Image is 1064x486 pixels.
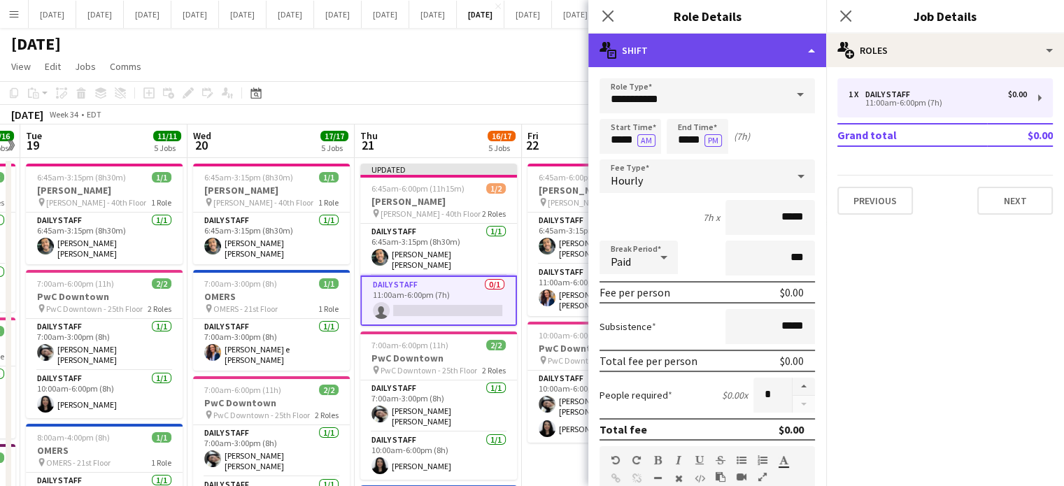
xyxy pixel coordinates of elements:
[734,130,750,143] div: (7h)
[780,354,804,368] div: $0.00
[653,473,662,484] button: Horizontal Line
[124,1,171,28] button: [DATE]
[320,131,348,141] span: 17/17
[193,396,350,409] h3: PwC Downtown
[193,164,350,264] app-job-card: 6:45am-3:15pm (8h30m)1/1[PERSON_NAME] [PERSON_NAME] - 40th Floor1 RoleDaily Staff1/16:45am-3:15pm...
[26,213,183,264] app-card-role: Daily Staff1/16:45am-3:15pm (8h30m)[PERSON_NAME] [PERSON_NAME]
[360,129,378,142] span: Thu
[193,270,350,371] app-job-card: 7:00am-3:00pm (8h)1/1OMERS OMERS - 21st Floor1 RoleDaily Staff1/17:00am-3:00pm (8h)[PERSON_NAME] ...
[371,340,448,350] span: 7:00am-6:00pm (11h)
[527,342,684,355] h3: PwC Downtown
[104,57,147,76] a: Comms
[11,60,31,73] span: View
[779,422,804,436] div: $0.00
[151,197,171,208] span: 1 Role
[504,1,552,28] button: [DATE]
[737,471,746,483] button: Insert video
[457,1,504,28] button: [DATE]
[600,285,670,299] div: Fee per person
[611,455,620,466] button: Undo
[151,457,171,468] span: 1 Role
[600,354,697,368] div: Total fee per person
[977,187,1053,215] button: Next
[193,290,350,303] h3: OMERS
[527,164,684,316] div: 6:45am-6:00pm (11h15m)2/2[PERSON_NAME] [PERSON_NAME] - 40th Floor2 RolesDaily Staff1/16:45am-3:15...
[315,410,339,420] span: 2 Roles
[371,183,464,194] span: 6:45am-6:00pm (11h15m)
[695,455,704,466] button: Underline
[632,455,641,466] button: Redo
[360,331,517,480] app-job-card: 7:00am-6:00pm (11h)2/2PwC Downtown PwC Downtown - 25th Floor2 RolesDaily Staff1/17:00am-3:00pm (8...
[703,211,720,224] div: 7h x
[193,213,350,264] app-card-role: Daily Staff1/16:45am-3:15pm (8h30m)[PERSON_NAME] [PERSON_NAME]
[360,380,517,432] app-card-role: Daily Staff1/17:00am-3:00pm (8h)[PERSON_NAME] [PERSON_NAME]
[737,455,746,466] button: Unordered List
[588,7,826,25] h3: Role Details
[600,320,656,333] label: Subsistence
[381,365,477,376] span: PwC Downtown - 25th Floor
[695,473,704,484] button: HTML Code
[321,143,348,153] div: 5 Jobs
[849,90,865,99] div: 1 x
[360,164,517,326] div: Updated6:45am-6:00pm (11h15m)1/2[PERSON_NAME] [PERSON_NAME] - 40th Floor2 RolesDaily Staff1/16:45...
[360,276,517,326] app-card-role: Daily Staff0/111:00am-6:00pm (7h)
[319,385,339,395] span: 2/2
[987,124,1053,146] td: $0.00
[6,57,36,76] a: View
[482,208,506,219] span: 2 Roles
[527,129,539,142] span: Fri
[26,184,183,196] h3: [PERSON_NAME]
[191,137,211,153] span: 20
[588,34,826,67] div: Shift
[793,378,815,396] button: Increase
[674,455,683,466] button: Italic
[837,124,987,146] td: Grand total
[600,422,647,436] div: Total fee
[381,208,481,219] span: [PERSON_NAME] - 40th Floor
[154,143,180,153] div: 5 Jobs
[75,60,96,73] span: Jobs
[26,129,42,142] span: Tue
[204,385,281,395] span: 7:00am-6:00pm (11h)
[548,197,648,208] span: [PERSON_NAME] - 40th Floor
[204,172,293,183] span: 6:45am-3:15pm (8h30m)
[46,197,146,208] span: [PERSON_NAME] - 40th Floor
[758,471,767,483] button: Fullscreen
[29,1,76,28] button: [DATE]
[611,255,631,269] span: Paid
[525,137,539,153] span: 22
[37,278,114,289] span: 7:00am-6:00pm (11h)
[219,1,267,28] button: [DATE]
[360,432,517,480] app-card-role: Daily Staff1/110:00am-6:00pm (8h)[PERSON_NAME]
[486,183,506,194] span: 1/2
[319,278,339,289] span: 1/1
[319,172,339,183] span: 1/1
[193,184,350,196] h3: [PERSON_NAME]
[26,164,183,264] app-job-card: 6:45am-3:15pm (8h30m)1/1[PERSON_NAME] [PERSON_NAME] - 40th Floor1 RoleDaily Staff1/16:45am-3:15pm...
[358,137,378,153] span: 21
[527,371,684,443] app-card-role: Daily Staff2/210:00am-6:00pm (8h)[PERSON_NAME] [PERSON_NAME][PERSON_NAME]
[171,1,219,28] button: [DATE]
[46,457,111,468] span: OMERS - 21st Floor
[26,371,183,418] app-card-role: Daily Staff1/110:00am-6:00pm (8h)[PERSON_NAME]
[362,1,409,28] button: [DATE]
[826,34,1064,67] div: Roles
[314,1,362,28] button: [DATE]
[26,319,183,371] app-card-role: Daily Staff1/17:00am-3:00pm (8h)[PERSON_NAME] [PERSON_NAME]
[780,285,804,299] div: $0.00
[24,137,42,153] span: 19
[539,330,616,341] span: 10:00am-6:00pm (8h)
[488,131,516,141] span: 16/17
[193,425,350,477] app-card-role: Daily Staff1/17:00am-3:00pm (8h)[PERSON_NAME] [PERSON_NAME]
[39,57,66,76] a: Edit
[527,322,684,443] app-job-card: 10:00am-6:00pm (8h)2/2PwC Downtown PwC Downtown - 25th Floor1 RoleDaily Staff2/210:00am-6:00pm (8...
[704,134,722,147] button: PM
[26,270,183,418] app-job-card: 7:00am-6:00pm (11h)2/2PwC Downtown PwC Downtown - 25th Floor2 RolesDaily Staff1/17:00am-3:00pm (8...
[653,455,662,466] button: Bold
[11,34,61,55] h1: [DATE]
